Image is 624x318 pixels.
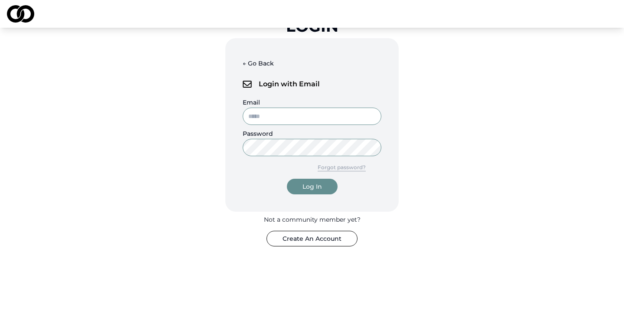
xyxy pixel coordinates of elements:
[7,5,34,23] img: logo
[302,182,322,191] div: Log In
[287,179,338,194] button: Log In
[286,17,338,35] div: Login
[266,231,357,246] button: Create An Account
[243,81,252,88] img: logo
[264,215,361,224] div: Not a community member yet?
[243,98,260,106] label: Email
[302,160,381,175] button: Forgot password?
[243,75,381,94] div: Login with Email
[243,130,273,138] label: Password
[243,56,274,71] button: ← Go Back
